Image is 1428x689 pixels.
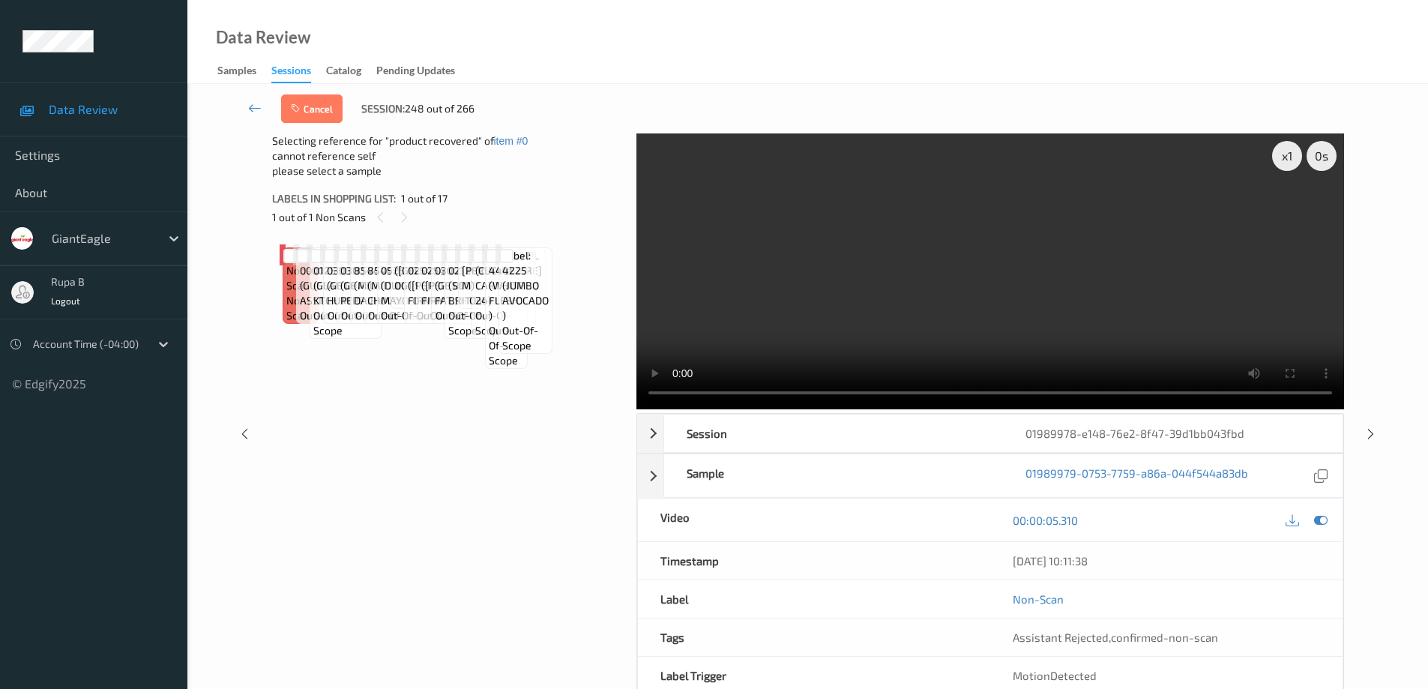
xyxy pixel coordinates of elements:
a: Catalog [326,61,376,82]
span: Label: 01258778366 (GLAD HIGH KTCHN DS) [313,248,378,308]
div: x 1 [1272,141,1302,171]
div: Sessions [271,63,311,83]
span: Label: 4017 (APL [PERSON_NAME] M) [462,248,542,293]
span: out-of-scope [300,308,365,323]
span: Label: Non-Scan [286,248,315,293]
span: out-of-scope [355,308,421,323]
span: Label: 05250005002 (DUKE&#39;S MAYO ) [381,248,447,308]
span: Label: 02548400010 ([PERSON_NAME] FIRM ) [421,248,505,308]
div: Sample01989979-0753-7759-a86a-044f544a83db [637,454,1343,498]
span: out-of-scope [328,308,393,323]
span: out-of-scope [436,308,501,323]
a: 00:00:05.310 [1013,513,1078,528]
div: Timestamp [638,542,990,580]
a: Sessions [271,61,326,83]
span: 248 out of 266 [405,101,475,116]
span: out-of-scope [502,323,549,353]
div: Tags [638,619,990,656]
div: [DATE] 10:11:38 [1013,553,1320,568]
button: Cancel [281,94,343,123]
a: Non-Scan [1013,592,1064,607]
div: Sample [664,454,1003,497]
span: Label: 78696901033 ([GEOGRAPHIC_DATA] OG1 SE) [394,248,496,293]
span: Label: 03003405896 (GE REDUCED FAT SHR) [435,248,502,308]
span: out-of-scope [381,308,446,323]
span: Label: 00000009023 (GUEST ASSIST ) [300,248,366,308]
div: Catalog [326,63,361,82]
span: Label: 4401 (WHITE FLESH ) [489,248,524,323]
span: Label: 03003493258 (GE RST RED PEPPER ) [340,248,408,308]
span: out-of-scope [469,293,534,308]
span: out-of-scope [489,323,524,368]
span: Selecting reference for "product recovered" of cannot reference self please select a sample [272,133,528,178]
span: Label: 02548400010 ([PERSON_NAME] FIRM ) [408,248,492,308]
a: 01989979-0753-7759-a86a-044f544a83db [1025,466,1248,486]
span: non-scan [286,293,315,323]
span: confirmed-non-scan [1111,631,1218,644]
button: item #0 [494,135,528,147]
span: out-of-scope [448,308,512,338]
span: Label: 85449000649 (MILLIES DAIRYFREE ) [354,248,423,308]
div: 1 out of 1 Non Scans [272,208,626,226]
span: Label: 85449000616 (MILLIES CHOCOLATE ) [367,248,434,308]
div: Video [638,499,990,541]
span: Session: [361,101,405,116]
span: out-of-scope [475,308,532,338]
div: 0 s [1307,141,1337,171]
span: out-of-scope [368,308,433,323]
div: Session [664,415,1003,452]
span: Label: 02120057235 (SCOTCH-BRITE 3PK ) [448,248,512,308]
a: Samples [217,61,271,82]
div: Pending Updates [376,63,455,82]
div: Data Review [216,30,310,45]
span: Assistant Rejected [1013,631,1109,644]
span: Labels in shopping list: [272,191,396,206]
span: 1 out of 17 [401,191,448,206]
span: Label: 4062 (CUCUMBER CARTON 24) [475,248,532,308]
div: Samples [217,63,256,82]
a: Pending Updates [376,61,470,82]
div: Label [638,580,990,618]
span: out-of-scope [341,308,406,323]
span: out-of-scope [313,308,378,338]
span: , [1013,631,1218,644]
div: Session01989978-e148-76e2-8f47-39d1bb043fbd [637,414,1343,453]
span: Label: 03003493256 (GE ORIGINAL HUMMUS) [327,248,394,308]
span: Label: 4225 (JUMBO AVOCADO ) [502,248,549,323]
div: 01989978-e148-76e2-8f47-39d1bb043fbd [1003,415,1342,452]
